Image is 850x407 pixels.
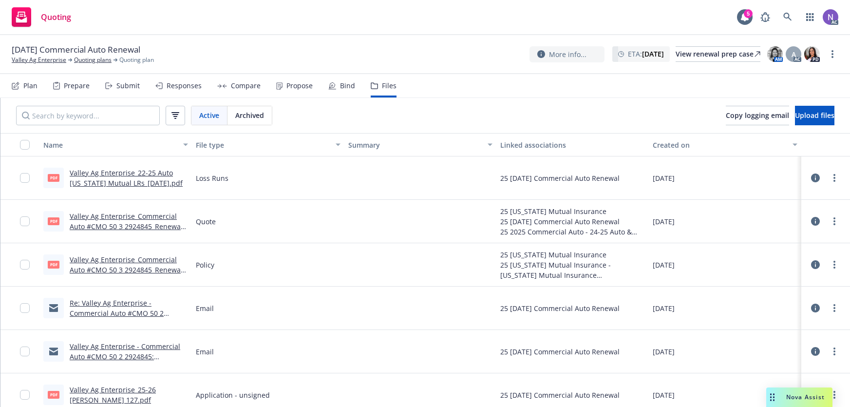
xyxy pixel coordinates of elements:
[235,110,264,120] span: Archived
[653,140,787,150] div: Created on
[628,49,664,59] span: ETA :
[382,82,397,90] div: Files
[20,303,30,313] input: Toggle Row Selected
[70,298,168,338] a: Re: Valley Ag Enterprise - Commercial Auto #CMO 50 2 2924845: Conditional Renewal Notice
[726,106,789,125] button: Copy logging email
[340,82,355,90] div: Bind
[119,56,154,64] span: Quoting plan
[653,347,675,357] span: [DATE]
[792,49,796,59] span: A
[70,255,183,285] a: Valley Ag Enterprise_Commercial Auto #CMO 50 3 2924845_Renewal Declarations [DATE].pdf
[74,56,112,64] a: Quoting plans
[529,46,604,62] button: More info...
[653,390,675,400] span: [DATE]
[20,347,30,356] input: Toggle Row Selected
[496,133,649,156] button: Linked associations
[500,390,620,400] div: 25 [DATE] Commercial Auto Renewal
[829,346,840,357] a: more
[41,13,71,21] span: Quoting
[744,9,753,18] div: 5
[829,172,840,184] a: more
[642,49,664,58] strong: [DATE]
[8,3,75,31] a: Quoting
[196,260,214,270] span: Policy
[196,140,330,150] div: File type
[726,111,789,120] span: Copy logging email
[500,216,645,227] div: 25 [DATE] Commercial Auto Renewal
[500,347,620,357] div: 25 [DATE] Commercial Auto Renewal
[653,173,675,183] span: [DATE]
[500,206,645,216] div: 25 [US_STATE] Mutual Insurance
[12,44,140,56] span: [DATE] Commercial Auto Renewal
[756,7,775,27] a: Report a Bug
[16,106,160,125] input: Search by keyword...
[500,140,645,150] div: Linked associations
[196,347,214,357] span: Email
[39,133,192,156] button: Name
[192,133,344,156] button: File type
[804,46,820,62] img: photo
[766,388,832,407] button: Nova Assist
[795,111,834,120] span: Upload files
[64,82,90,90] div: Prepare
[778,7,797,27] a: Search
[23,82,38,90] div: Plan
[786,393,825,401] span: Nova Assist
[199,110,219,120] span: Active
[500,260,645,280] div: 25 [US_STATE] Mutual Insurance - [US_STATE] Mutual Insurance
[829,389,840,401] a: more
[70,212,183,241] a: Valley Ag Enterprise_Commercial Auto #CMO 50 3 2924845_Renewal Declarations [DATE].pdf
[676,47,760,61] div: View renewal prep case
[549,49,586,59] span: More info...
[767,46,783,62] img: photo
[286,82,313,90] div: Propose
[800,7,820,27] a: Switch app
[829,302,840,314] a: more
[231,82,261,90] div: Compare
[48,217,59,225] span: pdf
[500,250,645,260] div: 25 [US_STATE] Mutual Insurance
[795,106,834,125] button: Upload files
[70,385,156,405] a: Valley Ag Enterprise_25-26 [PERSON_NAME] 127.pdf
[196,303,214,313] span: Email
[348,140,482,150] div: Summary
[676,46,760,62] a: View renewal prep case
[48,261,59,268] span: pdf
[827,48,838,60] a: more
[653,303,675,313] span: [DATE]
[653,216,675,227] span: [DATE]
[829,215,840,227] a: more
[70,342,180,371] a: Valley Ag Enterprise - Commercial Auto #CMO 50 2 2924845: Conditional Renewal Notice
[167,82,202,90] div: Responses
[196,173,228,183] span: Loss Runs
[48,391,59,398] span: pdf
[196,216,216,227] span: Quote
[500,173,620,183] div: 25 [DATE] Commercial Auto Renewal
[500,303,620,313] div: 25 [DATE] Commercial Auto Renewal
[500,227,645,237] div: 25 2025 Commercial Auto - 24-25 Auto & INLM
[823,9,838,25] img: photo
[766,388,778,407] div: Drag to move
[12,56,66,64] a: Valley Ag Enterprise
[116,82,140,90] div: Submit
[43,140,177,150] div: Name
[20,216,30,226] input: Toggle Row Selected
[344,133,497,156] button: Summary
[20,173,30,183] input: Toggle Row Selected
[649,133,801,156] button: Created on
[829,259,840,271] a: more
[20,140,30,150] input: Select all
[48,174,59,181] span: pdf
[20,260,30,270] input: Toggle Row Selected
[653,260,675,270] span: [DATE]
[70,168,183,188] a: Valley Ag Enterprise_22-25 Auto [US_STATE] Mutual LRs_[DATE].pdf
[196,390,270,400] span: Application - unsigned
[20,390,30,400] input: Toggle Row Selected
